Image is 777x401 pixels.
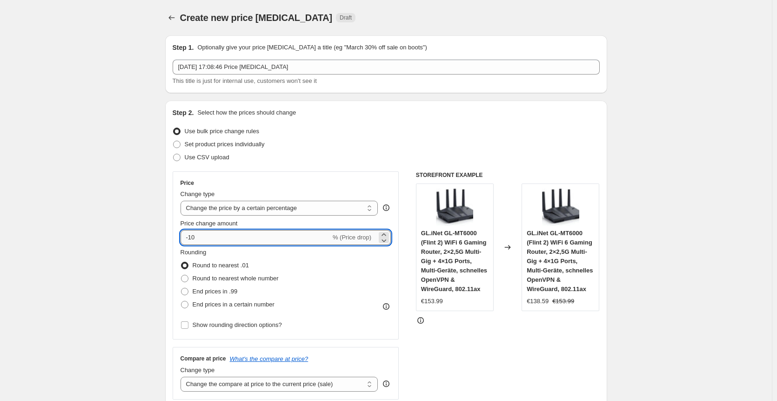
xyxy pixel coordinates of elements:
h2: Step 1. [173,43,194,52]
span: Create new price [MEDICAL_DATA] [180,13,333,23]
img: 61mSLh-ERLL._AC_SL1500_80x.jpg [436,189,473,226]
span: This title is just for internal use, customers won't see it [173,77,317,84]
button: What's the compare at price? [230,355,308,362]
span: GL.iNet GL-MT6000 (Flint 2) WiFi 6 Gaming Router, 2×2,5G Multi-Gig + 4×1G Ports, Multi-Geräte, sc... [421,230,487,292]
span: Set product prices individually [185,141,265,148]
strike: €153.99 [552,297,574,306]
span: End prices in .99 [193,288,238,295]
span: Price change amount [181,220,238,227]
span: Round to nearest .01 [193,262,249,269]
span: Use CSV upload [185,154,229,161]
span: Use bulk price change rules [185,128,259,135]
span: Change type [181,190,215,197]
button: Price change jobs [165,11,178,24]
span: GL.iNet GL-MT6000 (Flint 2) WiFi 6 Gaming Router, 2×2,5G Multi-Gig + 4×1G Ports, Multi-Geräte, sc... [527,230,593,292]
h3: Compare at price [181,355,226,362]
h2: Step 2. [173,108,194,117]
span: Rounding [181,249,207,256]
span: Change type [181,367,215,374]
div: €138.59 [527,297,549,306]
div: help [382,203,391,212]
div: help [382,379,391,388]
span: Draft [340,14,352,21]
span: Show rounding direction options? [193,321,282,328]
div: €153.99 [421,297,443,306]
img: 61mSLh-ERLL._AC_SL1500_80x.jpg [542,189,579,226]
input: 30% off holiday sale [173,60,600,75]
span: % (Price drop) [333,234,371,241]
input: -15 [181,230,331,245]
p: Optionally give your price [MEDICAL_DATA] a title (eg "March 30% off sale on boots") [197,43,427,52]
h6: STOREFRONT EXAMPLE [416,171,600,179]
h3: Price [181,179,194,187]
span: Round to nearest whole number [193,275,279,282]
span: End prices in a certain number [193,301,275,308]
p: Select how the prices should change [197,108,296,117]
